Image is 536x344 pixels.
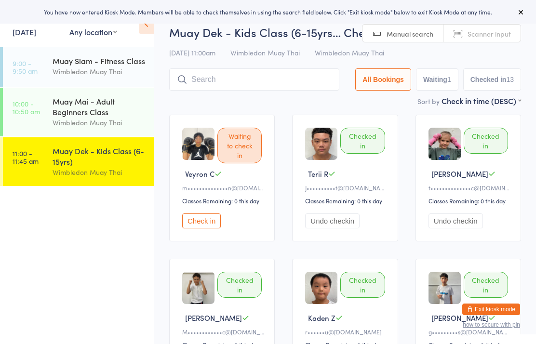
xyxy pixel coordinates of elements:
[13,149,39,165] time: 11:00 - 11:45 am
[305,328,388,336] div: r••••••u@[DOMAIN_NAME]
[182,128,214,160] img: image1749531845.png
[462,304,520,315] button: Exit kiosk mode
[447,76,451,83] div: 1
[169,48,215,57] span: [DATE] 11:00am
[506,76,514,83] div: 13
[217,272,262,298] div: Checked in
[308,169,328,179] span: Terii R
[305,184,388,192] div: J••••••••••t@[DOMAIN_NAME]
[429,184,511,192] div: t••••••••••••••c@[DOMAIN_NAME]
[13,100,40,115] time: 10:00 - 10:50 am
[185,313,242,323] span: [PERSON_NAME]
[169,68,339,91] input: Search
[13,26,36,37] a: [DATE]
[53,66,146,77] div: Wimbledon Muay Thai
[169,24,521,40] h2: Muay Dek - Kids Class (6-15yrs… Check-in
[340,128,385,154] div: Checked in
[417,96,440,106] label: Sort by
[429,128,461,160] img: image1723278320.png
[305,197,388,205] div: Classes Remaining: 0 this day
[468,29,511,39] span: Scanner input
[182,213,221,228] button: Check in
[442,95,521,106] div: Check in time (DESC)
[53,96,146,117] div: Muay Mai - Adult Beginners Class
[305,213,360,228] button: Undo checkin
[387,29,433,39] span: Manual search
[340,272,385,298] div: Checked in
[429,197,511,205] div: Classes Remaining: 0 this day
[182,272,214,304] img: image1704492031.png
[69,26,117,37] div: Any location
[182,328,265,336] div: M••••••••••••c@[DOMAIN_NAME]
[185,169,214,179] span: Veyron C
[431,313,488,323] span: [PERSON_NAME]
[217,128,262,163] div: Waiting to check in
[305,272,337,304] img: image1736546723.png
[53,146,146,167] div: Muay Dek - Kids Class (6-15yrs)
[464,272,508,298] div: Checked in
[416,68,458,91] button: Waiting1
[15,8,521,16] div: You have now entered Kiosk Mode. Members will be able to check themselves in using the search fie...
[230,48,300,57] span: Wimbledon Muay Thai
[429,272,461,304] img: image1740367181.png
[182,197,265,205] div: Classes Remaining: 0 this day
[53,117,146,128] div: Wimbledon Muay Thai
[53,55,146,66] div: Muay Siam - Fitness Class
[429,328,511,336] div: g•••••••••s@[DOMAIN_NAME]
[429,213,483,228] button: Undo checkin
[13,59,38,75] time: 9:00 - 9:50 am
[3,137,154,186] a: 11:00 -11:45 amMuay Dek - Kids Class (6-15yrs)Wimbledon Muay Thai
[3,88,154,136] a: 10:00 -10:50 amMuay Mai - Adult Beginners ClassWimbledon Muay Thai
[182,184,265,192] div: m••••••••••••••n@[DOMAIN_NAME]
[464,128,508,154] div: Checked in
[315,48,384,57] span: Wimbledon Muay Thai
[463,68,521,91] button: Checked in13
[3,47,154,87] a: 9:00 -9:50 amMuay Siam - Fitness ClassWimbledon Muay Thai
[431,169,488,179] span: [PERSON_NAME]
[53,167,146,178] div: Wimbledon Muay Thai
[305,128,337,160] img: image1757070799.png
[463,321,520,328] button: how to secure with pin
[355,68,411,91] button: All Bookings
[308,313,335,323] span: Kaden Z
